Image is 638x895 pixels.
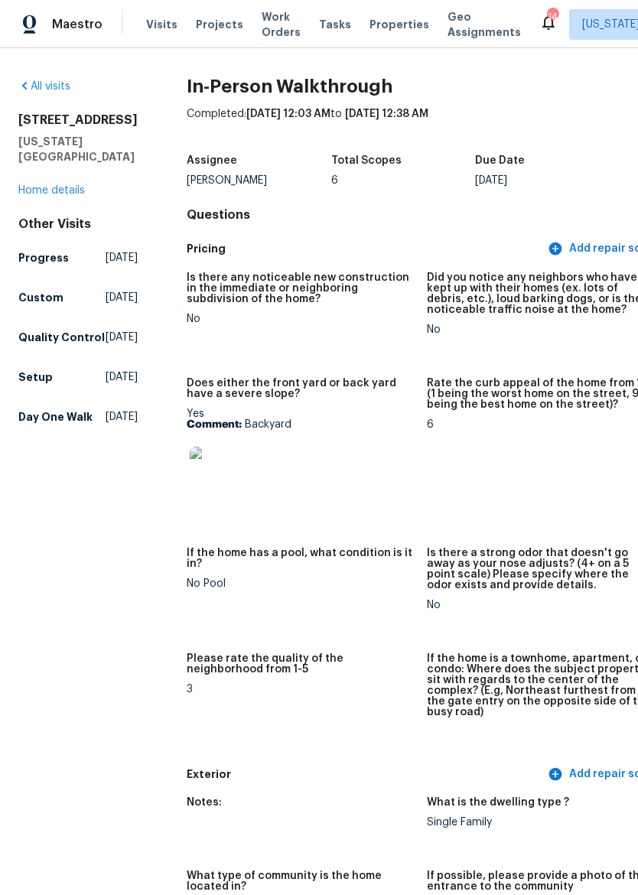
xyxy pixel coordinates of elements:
[18,81,70,92] a: All visits
[331,175,476,186] div: 6
[187,684,415,695] div: 3
[187,378,415,399] h5: Does either the front yard or back yard have a severe slope?
[18,134,138,164] h5: [US_STATE][GEOGRAPHIC_DATA]
[187,272,415,304] h5: Is there any noticeable new construction in the immediate or neighboring subdivision of the home?
[106,409,138,425] span: [DATE]
[18,363,138,391] a: Setup[DATE]
[187,419,242,430] b: Comment:
[427,797,569,808] h5: What is the dwelling type ?
[331,155,402,166] h5: Total Scopes
[106,330,138,345] span: [DATE]
[18,216,138,232] div: Other Visits
[187,155,237,166] h5: Assignee
[187,871,415,892] h5: What type of community is the home located in?
[18,324,138,351] a: Quality Control[DATE]
[345,109,428,119] span: [DATE] 12:38 AM
[475,155,525,166] h5: Due Date
[18,290,63,305] h5: Custom
[187,653,415,675] h5: Please rate the quality of the neighborhood from 1-5
[187,578,415,589] div: No Pool
[187,241,545,257] h5: Pricing
[187,766,545,783] h5: Exterior
[187,314,415,324] div: No
[319,19,351,30] span: Tasks
[262,9,301,40] span: Work Orders
[106,250,138,265] span: [DATE]
[187,797,222,808] h5: Notes:
[187,548,415,569] h5: If the home has a pool, what condition is it in?
[187,408,415,505] div: Yes
[475,175,620,186] div: [DATE]
[106,369,138,385] span: [DATE]
[18,330,105,345] h5: Quality Control
[196,17,243,32] span: Projects
[18,112,138,128] h2: [STREET_ADDRESS]
[369,17,429,32] span: Properties
[146,17,177,32] span: Visits
[246,109,330,119] span: [DATE] 12:03 AM
[18,409,93,425] h5: Day One Walk
[547,9,558,24] div: 14
[187,175,331,186] div: [PERSON_NAME]
[448,9,521,40] span: Geo Assignments
[18,369,53,385] h5: Setup
[106,290,138,305] span: [DATE]
[18,244,138,272] a: Progress[DATE]
[187,419,415,430] p: Backyard
[18,284,138,311] a: Custom[DATE]
[52,17,103,32] span: Maestro
[18,185,85,196] a: Home details
[18,250,69,265] h5: Progress
[18,403,138,431] a: Day One Walk[DATE]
